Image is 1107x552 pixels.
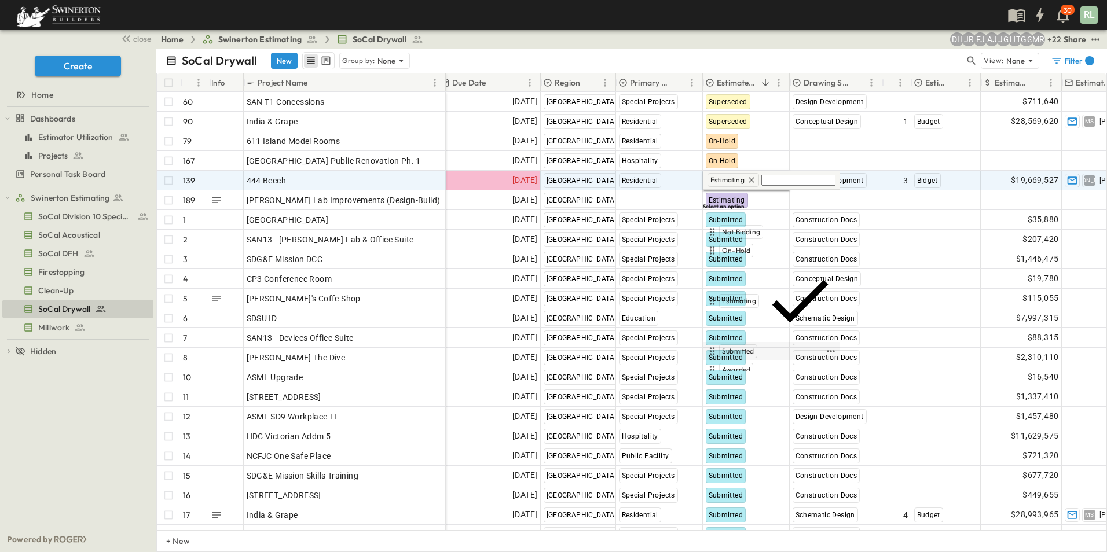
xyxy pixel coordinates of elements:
span: Special Projects [622,491,675,499]
span: Estimating [722,296,756,306]
p: Drawing Status [804,77,849,89]
span: Residential [622,176,658,185]
span: Home [31,89,53,101]
p: 13 [183,430,190,442]
p: 167 [183,155,195,167]
a: Swinerton Estimating [202,34,318,45]
span: Projects [38,150,68,161]
button: New [271,53,298,69]
a: SoCal Drywall [336,34,423,45]
span: $28,569,620 [1011,115,1058,128]
button: Sort [759,76,772,89]
div: SoCal Drywalltest [2,300,153,318]
span: [DATE] [512,528,537,541]
span: Residential [622,137,658,145]
button: Menu [893,76,907,90]
span: Special Projects [622,393,675,401]
div: Not Bidding [705,225,838,239]
span: $1,457,480 [1016,410,1059,423]
div: Filter [1051,55,1094,67]
span: [DATE] [512,311,537,325]
span: SAN13 - Devices Office Suite [247,332,354,344]
span: Millwork [38,322,69,333]
span: Hospitality [622,157,658,165]
div: Info [209,73,244,92]
p: 11 [183,391,189,403]
span: $721,320 [1022,449,1058,462]
span: [GEOGRAPHIC_DATA] [547,354,617,362]
span: Superseded [709,117,747,126]
p: 3 [183,253,188,265]
span: Special Projects [622,235,675,244]
span: Construction Docs [796,393,857,401]
span: [GEOGRAPHIC_DATA] [547,452,617,460]
p: + 22 [1047,34,1059,45]
span: Estimating [710,175,745,185]
p: 6 [183,312,188,324]
span: Construction Docs [796,432,857,440]
img: 6c363589ada0b36f064d841b69d3a419a338230e66bb0a533688fa5cc3e9e735.png [14,3,103,27]
p: Group by: [342,55,375,67]
span: Submitted [709,452,743,460]
div: Joshua Russell (joshua.russell@swinerton.com) [962,32,976,46]
span: [DATE] [512,508,537,521]
button: Menu [523,76,537,90]
span: [GEOGRAPHIC_DATA] [247,214,329,226]
span: [GEOGRAPHIC_DATA] Public Renovation Ph. 1 [247,155,421,167]
p: Estimate Amount [995,77,1029,89]
div: Meghana Raj (meghana.raj@swinerton.com) [1031,32,1045,46]
p: 16 [183,490,190,501]
a: SoCal Acoustical [2,227,151,243]
p: View: [984,54,1004,67]
span: Special Projects [622,216,675,224]
span: [GEOGRAPHIC_DATA] [547,176,617,185]
button: Sort [672,76,685,89]
button: Sort [1031,76,1044,89]
span: $35,880 [1028,213,1059,226]
span: $711,640 [1022,95,1058,108]
span: Swinerton Estimating [218,34,302,45]
span: Hidden [30,345,56,357]
div: # [180,73,209,92]
span: CP3 Conference Room [247,273,332,285]
span: Conceptual Design [796,117,859,126]
p: SoCal Drywall [182,53,257,69]
p: 10 [183,371,191,383]
span: Submitted [709,491,743,499]
span: [DATE] [512,292,537,305]
button: Menu [428,76,442,90]
span: [GEOGRAPHIC_DATA] [547,511,617,519]
span: Special Projects [622,334,675,342]
span: Design Development [796,413,864,421]
button: Menu [1044,76,1058,90]
span: Dashboards [30,113,75,124]
button: Create [35,56,121,76]
span: Awarded [722,365,750,374]
span: $19,780 [1028,272,1059,285]
span: [DATE] [512,272,537,285]
span: [DATE] [512,351,537,364]
span: [DATE] [512,370,537,384]
span: [PERSON_NAME] The Dive [247,352,346,363]
span: $115,055 [1022,292,1058,305]
p: + New [166,535,173,547]
button: Menu [864,76,878,90]
span: [GEOGRAPHIC_DATA] [547,373,617,381]
span: Superseded [709,98,747,106]
span: [DATE] [512,390,537,403]
span: [GEOGRAPHIC_DATA] [547,432,617,440]
span: Submitted [709,511,743,519]
span: Schematic Design [796,511,855,519]
span: SDSU ID [247,312,277,324]
div: Personal Task Boardtest [2,165,153,183]
span: Submitted [709,373,743,381]
a: Home [2,87,151,103]
p: Region [555,77,580,89]
button: RL [1079,5,1099,25]
span: $88,315 [1028,331,1059,344]
span: NCFJC One Safe Place [247,450,331,462]
a: Projects [2,148,151,164]
span: Special Projects [622,275,675,283]
span: SoCal Division 10 Specialties [38,211,133,222]
span: On-Hold [709,157,736,165]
